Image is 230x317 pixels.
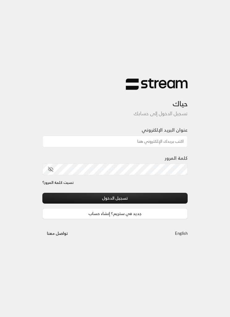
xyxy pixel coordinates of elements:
[42,180,74,185] a: نسيت كلمة المرور؟
[42,228,73,239] button: تواصل معنا
[42,208,188,219] a: جديد في ستريم؟ إنشاء حساب
[42,136,188,147] input: اكتب بريدك الإلكتروني هنا
[42,111,188,116] h5: تسجيل الدخول إلى حسابك
[42,193,188,204] button: تسجيل الدخول
[42,90,188,108] h3: حياك
[45,164,56,175] button: toggle password visibility
[175,228,188,239] a: English
[165,155,188,162] label: كلمة المرور
[142,127,188,134] label: عنوان البريد الإلكتروني
[42,230,73,237] a: تواصل معنا
[126,78,188,90] img: Stream Logo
